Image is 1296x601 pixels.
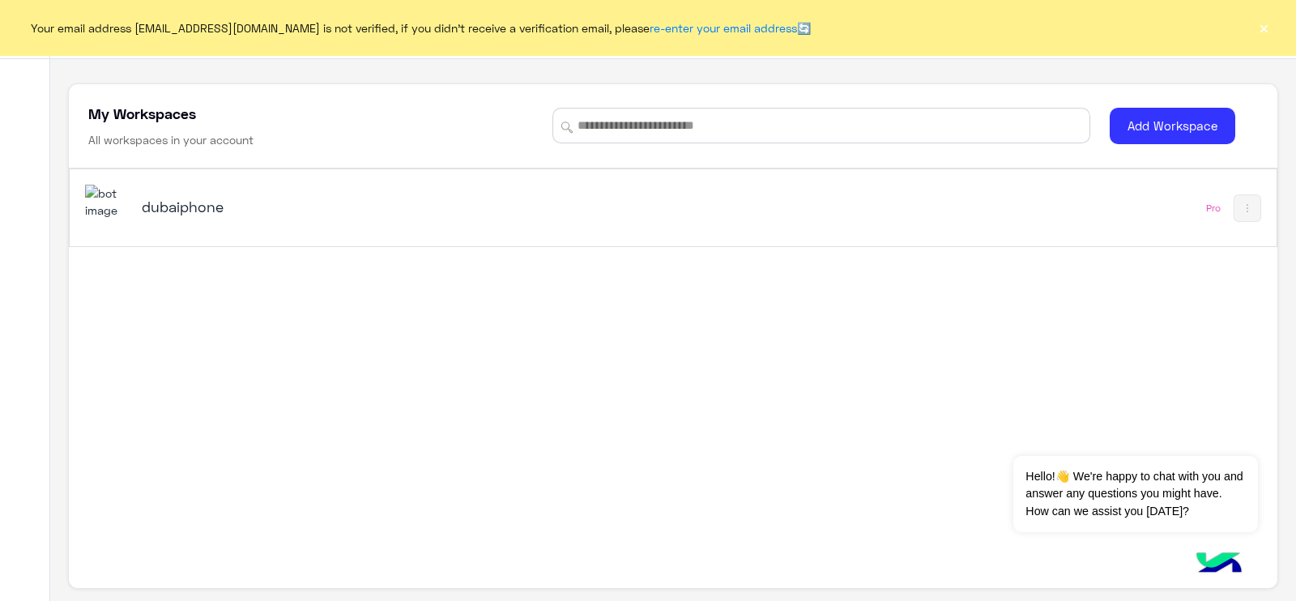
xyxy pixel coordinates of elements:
[650,21,797,35] a: re-enter your email address
[1110,108,1235,144] button: Add Workspace
[1206,202,1221,215] div: Pro
[88,104,196,123] h5: My Workspaces
[142,197,565,216] h5: dubaiphone
[88,132,254,148] h6: All workspaces in your account
[1191,536,1247,593] img: hulul-logo.png
[1013,456,1257,532] span: Hello!👋 We're happy to chat with you and answer any questions you might have. How can we assist y...
[85,185,129,220] img: 1403182699927242
[31,19,811,36] span: Your email address [EMAIL_ADDRESS][DOMAIN_NAME] is not verified, if you didn't receive a verifica...
[1255,19,1272,36] button: ×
